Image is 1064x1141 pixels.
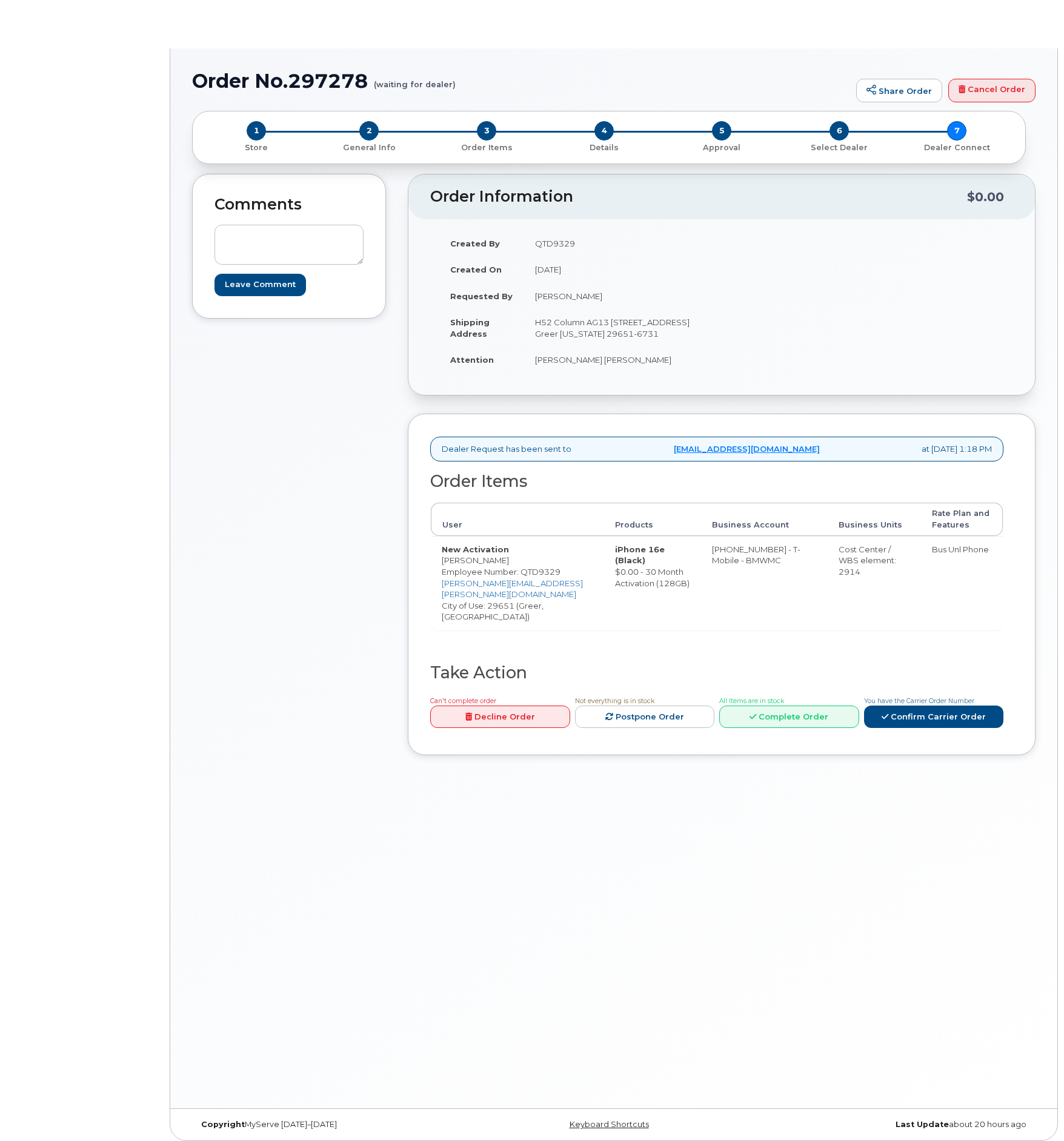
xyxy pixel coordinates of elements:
a: Keyboard Shortcuts [570,1120,649,1129]
p: Approval [668,142,776,153]
span: You have the Carrier Order Number [864,697,974,705]
a: 3 Order Items [428,141,545,153]
span: 6 [830,121,849,141]
div: MyServe [DATE]–[DATE] [192,1120,473,1129]
a: 6 Select Dealer [780,141,898,153]
p: General Info [315,142,423,153]
strong: iPhone 16e (Black) [615,544,665,566]
strong: Attention [450,355,494,365]
td: [PERSON_NAME] City of Use: 29651 (Greer, [GEOGRAPHIC_DATA]) [431,536,604,630]
div: about 20 hours ago [754,1120,1036,1129]
p: Select Dealer [785,142,893,153]
span: Can't complete order [430,697,496,705]
h2: Order Items [430,472,1003,491]
p: Store [207,142,305,153]
th: Business Account [701,503,827,536]
span: 3 [477,121,496,141]
td: Bus Unl Phone [921,536,1003,630]
td: [PERSON_NAME] [PERSON_NAME] [524,346,713,373]
th: Products [604,503,701,536]
strong: Copyright [201,1120,245,1129]
span: 1 [247,121,266,141]
span: Not everything is in stock [575,697,654,705]
strong: Last Update [896,1120,949,1129]
a: Confirm Carrier Order [864,706,1004,728]
span: Employee Number: QTD9329 [442,567,560,577]
a: [PERSON_NAME][EMAIL_ADDRESS][PERSON_NAME][DOMAIN_NAME] [442,578,583,600]
span: 5 [712,121,731,141]
th: User [431,503,604,536]
th: Business Units [828,503,922,536]
a: Complete Order [719,706,859,728]
a: 4 Details [545,141,663,153]
a: Decline Order [430,706,570,728]
input: Leave Comment [214,274,306,296]
td: $0.00 - 30 Month Activation (128GB) [604,536,701,630]
div: Dealer Request has been sent to at [DATE] 1:18 PM [430,437,1003,461]
span: 2 [359,121,379,141]
h1: Order No.297278 [192,70,850,91]
a: [EMAIL_ADDRESS][DOMAIN_NAME] [674,443,820,455]
td: QTD9329 [524,230,713,257]
small: (waiting for dealer) [374,70,456,89]
strong: Created By [450,239,500,248]
a: 1 Store [202,141,310,153]
p: Order Items [433,142,540,153]
td: [PHONE_NUMBER] - T-Mobile - BMWMC [701,536,827,630]
a: 5 Approval [663,141,780,153]
td: H52 Column AG13 [STREET_ADDRESS] Greer [US_STATE] 29651-6731 [524,309,713,346]
div: Cost Center / WBS element: 2914 [839,544,911,578]
h2: Take Action [430,664,1003,682]
div: $0.00 [967,185,1004,208]
strong: New Activation [442,544,509,554]
h2: Order Information [430,188,967,205]
a: Share Order [856,79,942,103]
strong: Requested By [450,291,513,301]
p: Details [550,142,658,153]
strong: Shipping Address [450,317,490,339]
td: [PERSON_NAME] [524,283,713,309]
h2: Comments [214,196,364,213]
span: 4 [594,121,614,141]
td: [DATE] [524,256,713,283]
a: Cancel Order [948,79,1036,103]
a: 2 General Info [310,141,428,153]
strong: Created On [450,265,502,274]
span: All Items are in stock [719,697,784,705]
a: Postpone Order [575,706,715,728]
th: Rate Plan and Features [921,503,1003,536]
